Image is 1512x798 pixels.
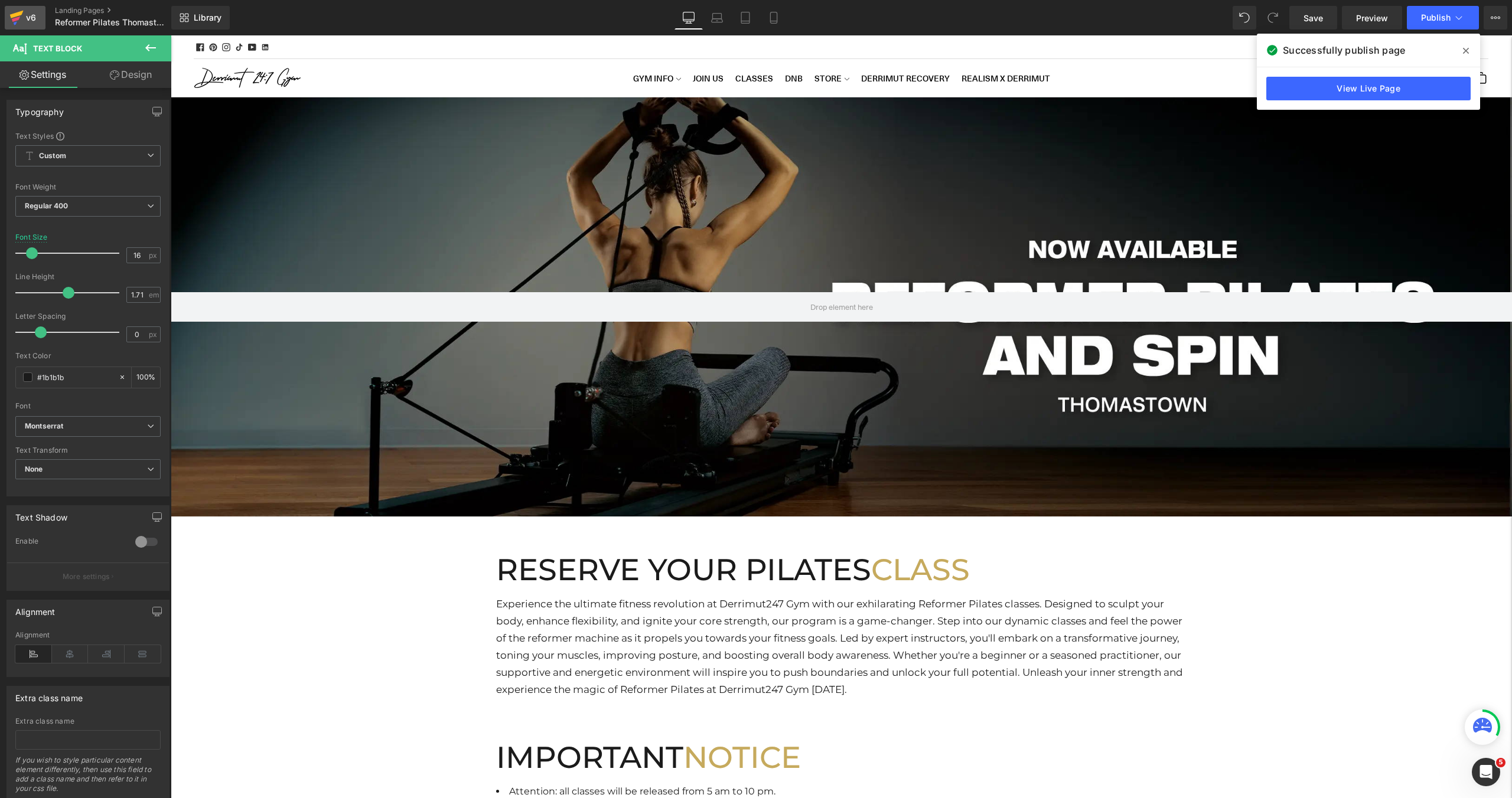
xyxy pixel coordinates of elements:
span: Reformer Pilates Thomastown [55,18,168,27]
a: Login [1273,30,1289,55]
a: GYM INFO [462,30,510,55]
div: Font Size [15,233,48,241]
div: Font Weight [15,183,161,191]
div: Text Shadow [15,506,67,522]
h3: RESERVE YOUR PILATES [325,509,1016,560]
img: Derrimut 24:7 Gym [24,32,130,53]
div: Letter Spacing [15,312,161,320]
a: Open quick search [1244,30,1261,55]
div: Font [15,402,161,410]
button: More [1484,6,1507,30]
a: v6 [5,6,45,30]
div: Enable [15,537,123,549]
a: DNB [614,30,632,55]
font: NOTICE [513,704,630,740]
a: View Live Page [1266,77,1471,100]
a: JOIN US [522,30,553,55]
iframe: Intercom live chat [1472,758,1500,786]
button: Undo [1233,6,1256,30]
a: STORE [644,30,679,55]
span: px [149,331,159,338]
div: Alignment [15,600,56,617]
div: Text Styles [15,131,161,140]
span: Text Block [33,44,82,53]
button: More settings [7,562,169,590]
a: Laptop [703,6,731,30]
span: px [149,251,159,259]
b: Regular 400 [25,201,69,210]
input: Color [37,371,113,384]
div: Extra class name [15,686,83,703]
div: Line Height [15,273,161,281]
div: Extra class name [15,717,161,725]
a: Landing Pages [55,6,191,15]
li: Attention: all classes will be released from 5 am to 10 pm. [325,748,1016,764]
div: v6 [24,10,38,25]
a: DERRIMUT RECOVERY [690,30,779,55]
span: 5 [1496,758,1506,767]
div: Typography [15,100,64,117]
a: CLASSES [565,30,602,55]
button: Publish [1407,6,1479,30]
span: em [149,291,159,299]
a: Preview [1342,6,1402,30]
a: Mobile [760,6,788,30]
p: Experience the ultimate fitness revolution at Derrimut247 Gym with our exhilarating Reformer Pila... [325,560,1016,663]
b: None [25,465,43,473]
div: Text Color [15,352,161,360]
span: Library [194,12,221,23]
div: Text Transform [15,446,161,454]
h3: IMPORTANT [325,696,1016,748]
span: Save [1304,12,1323,24]
span: Preview [1356,12,1388,24]
b: Custom [39,151,66,161]
span: Publish [1421,13,1451,22]
span: Successfully publish page [1283,43,1405,57]
a: Tablet [731,6,760,30]
button: Redo [1261,6,1285,30]
a: Design [88,61,174,88]
span: CLASS [700,516,799,552]
div: Alignment [15,631,161,639]
a: New Library [171,6,230,30]
a: REALISM X DERRIMUT [791,30,879,55]
p: More settings [63,571,110,582]
a: Desktop [674,6,703,30]
div: % [132,367,160,388]
i: Montserrat [25,421,63,431]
